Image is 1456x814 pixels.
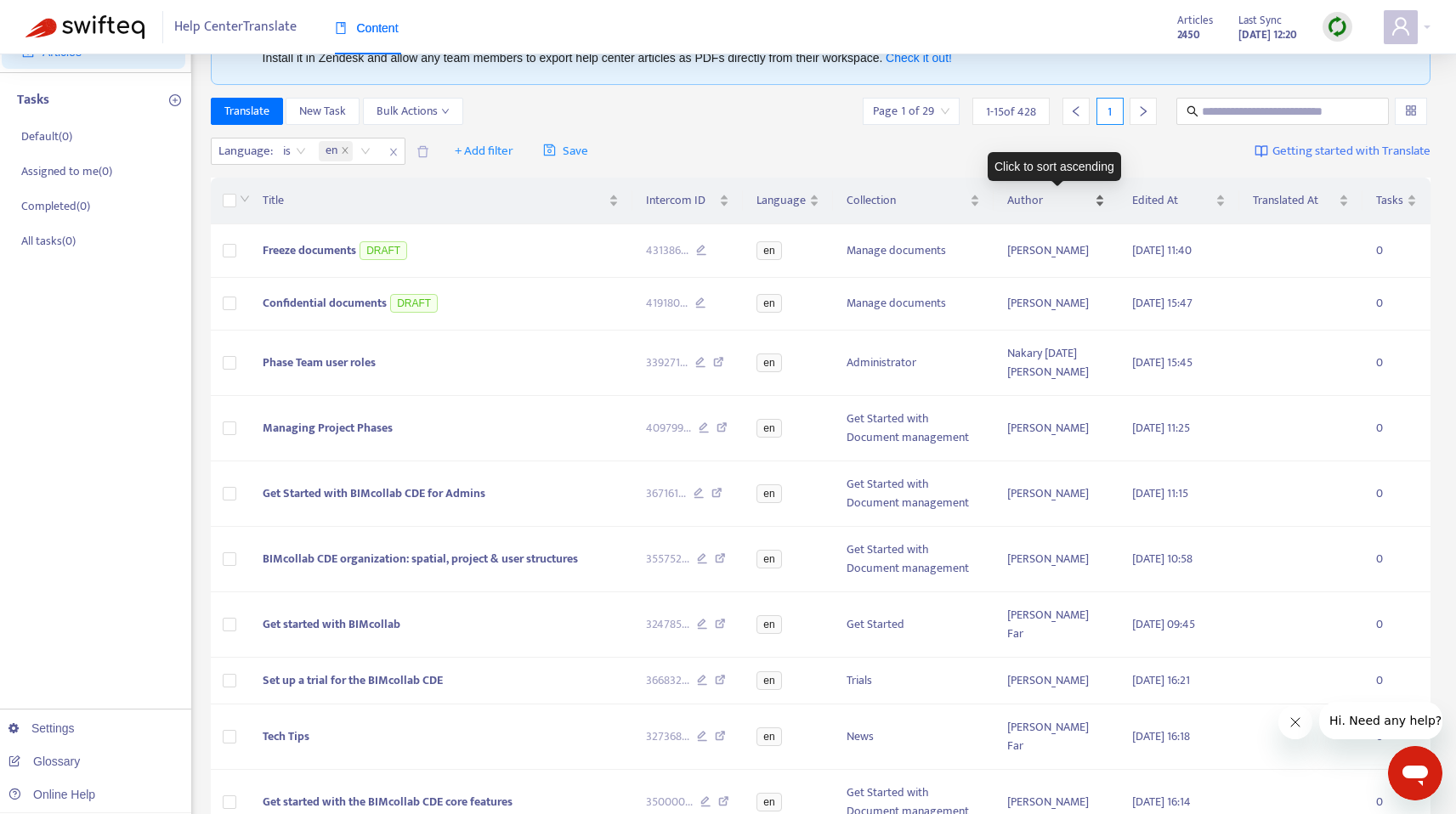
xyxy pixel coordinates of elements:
[1278,705,1312,739] iframe: Close message
[441,107,450,116] span: down
[1363,178,1431,224] th: Tasks
[646,615,689,634] span: 324785 ...
[994,396,1119,461] td: [PERSON_NAME]
[833,331,994,396] td: Administrator
[263,483,485,503] span: Get Started with BIMcollab CDE for Admins
[743,178,833,224] th: Language
[994,331,1119,396] td: Nakary [DATE][PERSON_NAME]
[994,278,1119,331] td: [PERSON_NAME]
[299,102,346,121] span: New Task
[21,197,90,215] p: Completed ( 0 )
[646,484,686,503] span: 367161 ...
[756,671,781,690] span: en
[263,549,578,568] span: BIMcollab CDE organization: spatial, project & user structures
[169,94,181,106] span: plus-circle
[646,191,717,210] span: Intercom ID
[646,294,688,313] span: 419180 ...
[833,704,994,770] td: News
[1132,726,1190,746] span: [DATE] 16:18
[174,11,297,43] span: Help Center Translate
[263,726,309,746] span: Tech Tips
[1132,418,1190,438] span: [DATE] 11:25
[1363,461,1431,527] td: 0
[335,21,399,35] span: Content
[1388,746,1442,800] iframe: Button to launch messaging window
[1363,658,1431,704] td: 0
[1132,293,1193,313] span: [DATE] 15:47
[833,224,994,278] td: Manage documents
[1363,331,1431,396] td: 0
[263,240,356,260] span: Freeze documents
[756,294,781,313] span: en
[994,592,1119,658] td: [PERSON_NAME] Far
[646,353,688,372] span: 339271 ...
[1363,396,1431,461] td: 0
[319,141,353,161] span: en
[1132,549,1193,568] span: [DATE] 10:58
[21,162,112,180] p: Assigned to me ( 0 )
[335,22,347,34] span: book
[756,793,781,811] span: en
[646,671,689,690] span: 366832 ...
[632,178,744,224] th: Intercom ID
[1272,142,1431,161] span: Getting started with Translate
[286,98,360,125] button: New Task
[756,191,806,210] span: Language
[646,241,688,260] span: 431386 ...
[382,142,405,162] span: close
[756,484,781,503] span: en
[1238,25,1297,44] strong: [DATE] 12:20
[833,592,994,658] td: Get Started
[756,727,781,746] span: en
[263,191,604,210] span: Title
[360,241,407,260] span: DRAFT
[1363,527,1431,592] td: 0
[263,792,513,811] span: Get started with the BIMcollab CDE core features
[994,461,1119,527] td: [PERSON_NAME]
[8,755,80,768] a: Glossary
[416,145,429,158] span: delete
[1132,792,1191,811] span: [DATE] 16:14
[1177,25,1200,44] strong: 2450
[1391,16,1411,37] span: user
[833,278,994,331] td: Manage documents
[988,152,1121,181] div: Click to sort ascending
[986,103,1036,121] span: 1 - 15 of 428
[543,144,556,156] span: save
[341,146,349,156] span: close
[886,51,952,65] a: Check it out!
[283,138,306,164] span: is
[543,141,588,161] span: Save
[263,670,443,690] span: Set up a trial for the BIMcollab CDE
[249,178,632,224] th: Title
[1132,614,1195,634] span: [DATE] 09:45
[263,418,393,438] span: Managing Project Phases
[1363,278,1431,331] td: 0
[21,232,76,250] p: All tasks ( 0 )
[1070,105,1082,117] span: left
[211,98,283,125] button: Translate
[756,241,781,260] span: en
[1319,702,1442,739] iframe: Message from company
[1239,178,1363,224] th: Translated At
[442,138,526,165] button: + Add filter
[1096,98,1124,125] div: 1
[1137,105,1149,117] span: right
[1177,11,1213,30] span: Articles
[455,141,513,161] span: + Add filter
[646,727,689,746] span: 327368 ...
[1363,224,1431,278] td: 0
[1187,105,1198,117] span: search
[756,550,781,568] span: en
[1132,483,1188,503] span: [DATE] 11:15
[363,98,463,125] button: Bulk Actionsdown
[994,224,1119,278] td: [PERSON_NAME]
[263,293,387,313] span: Confidential documents
[8,721,75,735] a: Settings
[1255,138,1431,165] a: Getting started with Translate
[1132,670,1190,690] span: [DATE] 16:21
[1255,144,1268,158] img: image-link
[21,127,72,145] p: Default ( 0 )
[1007,191,1091,210] span: Author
